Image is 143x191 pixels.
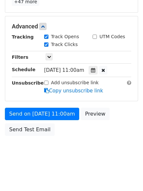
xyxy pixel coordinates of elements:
span: [DATE] 11:00am [44,67,84,73]
a: Send on [DATE] 11:00am [5,108,79,120]
label: Track Opens [51,33,79,40]
strong: Tracking [12,34,34,40]
strong: Filters [12,55,28,60]
label: Add unsubscribe link [51,79,99,86]
h5: Advanced [12,23,131,30]
strong: Unsubscribe [12,80,44,86]
a: Send Test Email [5,123,55,136]
strong: Schedule [12,67,35,72]
label: UTM Codes [99,33,125,40]
label: Track Clicks [51,41,78,48]
a: Preview [81,108,110,120]
iframe: Chat Widget [110,160,143,191]
a: Copy unsubscribe link [44,88,103,94]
